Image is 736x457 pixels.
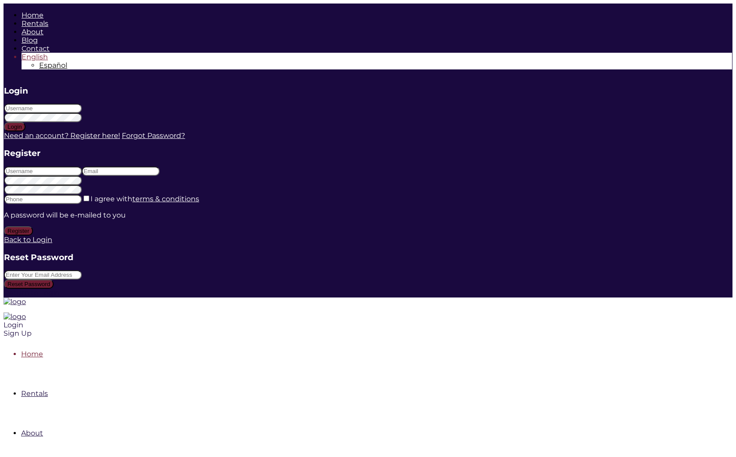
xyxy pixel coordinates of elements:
[39,61,67,69] a: Switch to Español
[132,195,199,203] a: terms & conditions
[4,236,52,244] a: Back to Login
[4,329,593,337] div: Sign Up
[22,53,48,61] span: English
[21,389,48,398] a: Rentals
[4,270,82,279] input: Enter Your Email Address
[4,279,54,289] button: Reset Password
[4,252,732,262] h3: Reset Password
[22,53,48,61] a: Switch to English
[4,148,732,158] h3: Register
[122,131,185,140] a: Forgot Password?
[4,321,593,329] div: Login
[4,86,732,96] h3: Login
[21,350,43,358] a: Home
[39,61,67,69] span: Español
[82,167,160,176] input: Email
[4,226,33,236] button: Register
[22,19,48,28] a: Rentals
[4,195,82,204] input: Phone
[22,44,50,53] a: Contact
[21,429,43,437] a: About
[4,211,732,219] p: A password will be e-mailed to you
[22,11,44,19] a: Home
[22,36,38,44] a: Blog
[4,131,120,140] a: Need an account? Register here!
[91,195,199,203] label: I agree with
[4,104,82,113] input: Username
[22,28,44,36] a: About
[4,289,60,297] a: Return to Login
[4,122,26,131] button: Login
[4,167,82,176] input: Username
[4,297,26,306] img: logo
[4,312,26,321] img: logo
